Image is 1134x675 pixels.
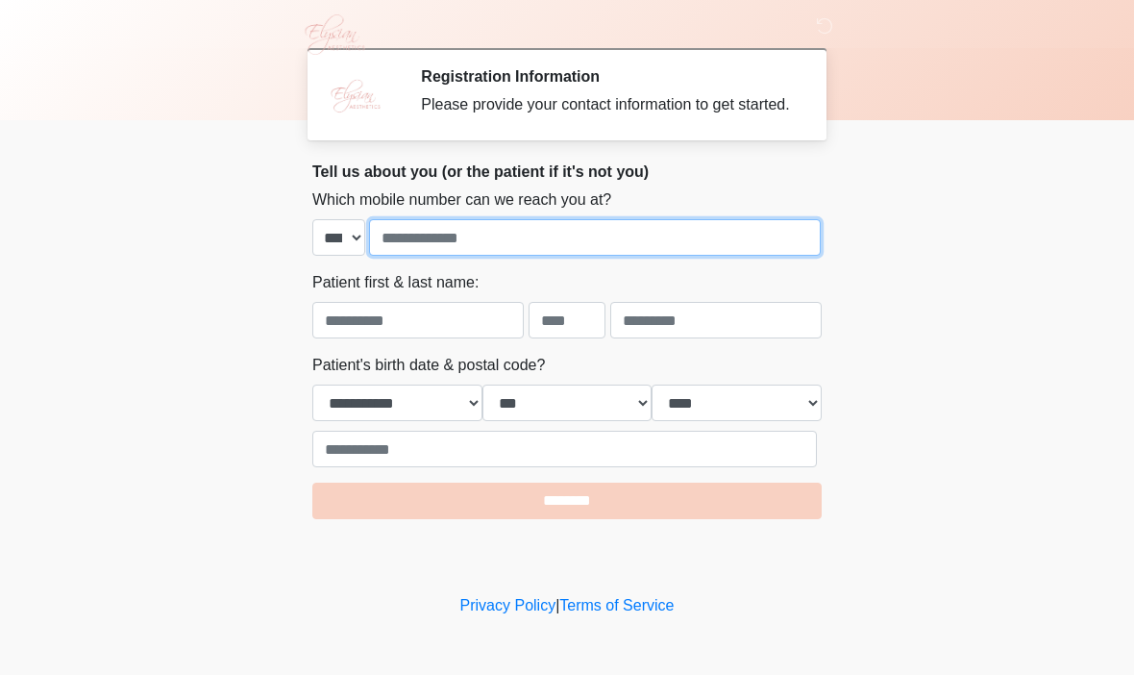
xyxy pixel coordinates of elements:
img: Elysian Aesthetics Logo [293,14,374,55]
a: | [555,597,559,613]
h2: Registration Information [421,67,793,86]
label: Patient first & last name: [312,271,479,294]
a: Privacy Policy [460,597,556,613]
label: Patient's birth date & postal code? [312,354,545,377]
div: Please provide your contact information to get started. [421,93,793,116]
img: Agent Avatar [327,67,384,125]
label: Which mobile number can we reach you at? [312,188,611,212]
a: Terms of Service [559,597,674,613]
h2: Tell us about you (or the patient if it's not you) [312,162,822,181]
